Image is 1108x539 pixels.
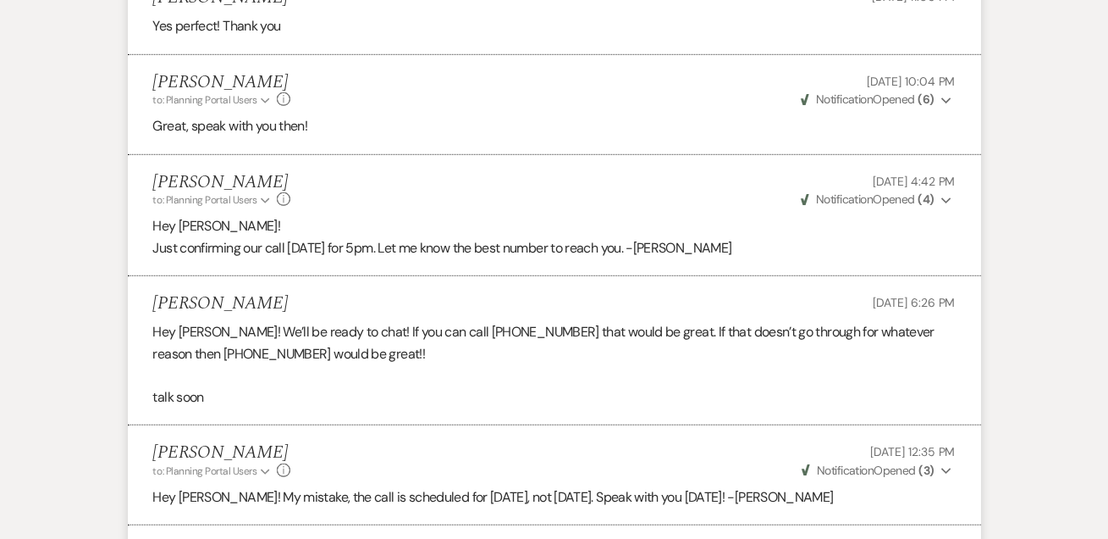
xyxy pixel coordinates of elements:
[153,215,956,237] p: Hey [PERSON_NAME]!
[801,192,934,207] span: Opened
[153,193,257,207] span: to: Planning Portal Users
[918,92,934,107] strong: ( 6 )
[799,462,956,480] button: NotificationOpened (3)
[798,191,956,208] button: NotificationOpened (4)
[871,444,956,459] span: [DATE] 12:35 PM
[153,92,273,108] button: to: Planning Portal Users
[153,93,257,107] span: to: Planning Portal Users
[153,321,956,364] p: Hey [PERSON_NAME]! We’ll be ready to chat! If you can call [PHONE_NUMBER] that would be great. If...
[153,115,956,137] p: Great, speak with you then!
[918,463,934,478] strong: ( 3 )
[153,442,291,464] h5: [PERSON_NAME]
[801,92,934,107] span: Opened
[153,464,273,479] button: to: Planning Portal Users
[153,386,956,408] p: talk soon
[816,192,873,207] span: Notification
[153,192,273,208] button: to: Planning Portal Users
[816,92,873,107] span: Notification
[918,192,934,207] strong: ( 4 )
[153,464,257,478] span: to: Planning Portal Users
[873,295,955,310] span: [DATE] 6:26 PM
[153,15,956,37] p: Yes perfect! Thank you
[153,172,291,193] h5: [PERSON_NAME]
[153,293,288,314] h5: [PERSON_NAME]
[873,174,955,189] span: [DATE] 4:42 PM
[868,74,956,89] span: [DATE] 10:04 PM
[817,463,874,478] span: Notification
[153,486,956,508] p: Hey [PERSON_NAME]! My mistake, the call is scheduled for [DATE], not [DATE]. Speak with you [DATE...
[802,463,934,478] span: Opened
[798,91,956,108] button: NotificationOpened (6)
[153,72,291,93] h5: [PERSON_NAME]
[153,237,956,259] p: Just confirming our call [DATE] for 5pm. Let me know the best number to reach you. -[PERSON_NAME]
